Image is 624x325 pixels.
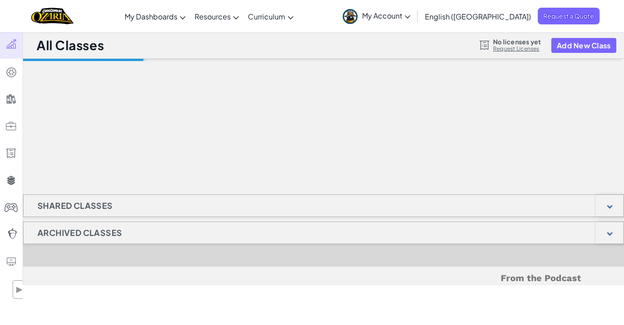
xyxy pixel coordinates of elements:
[66,271,581,285] h5: From the Podcast
[243,4,298,28] a: Curriculum
[120,4,190,28] a: My Dashboards
[420,4,536,28] a: English ([GEOGRAPHIC_DATA])
[362,11,410,20] span: My Account
[195,12,231,21] span: Resources
[493,45,541,52] a: Request Licenses
[338,2,415,30] a: My Account
[31,7,73,25] a: Ozaria by CodeCombat logo
[551,38,616,53] button: Add New Class
[31,7,73,25] img: Home
[493,38,541,45] span: No licenses yet
[23,221,136,244] h1: Archived Classes
[538,8,600,24] a: Request a Quote
[425,12,531,21] span: English ([GEOGRAPHIC_DATA])
[343,9,358,24] img: avatar
[15,283,23,296] span: ▶
[23,194,127,217] h1: Shared Classes
[248,12,285,21] span: Curriculum
[190,4,243,28] a: Resources
[37,37,104,54] h1: All Classes
[125,12,177,21] span: My Dashboards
